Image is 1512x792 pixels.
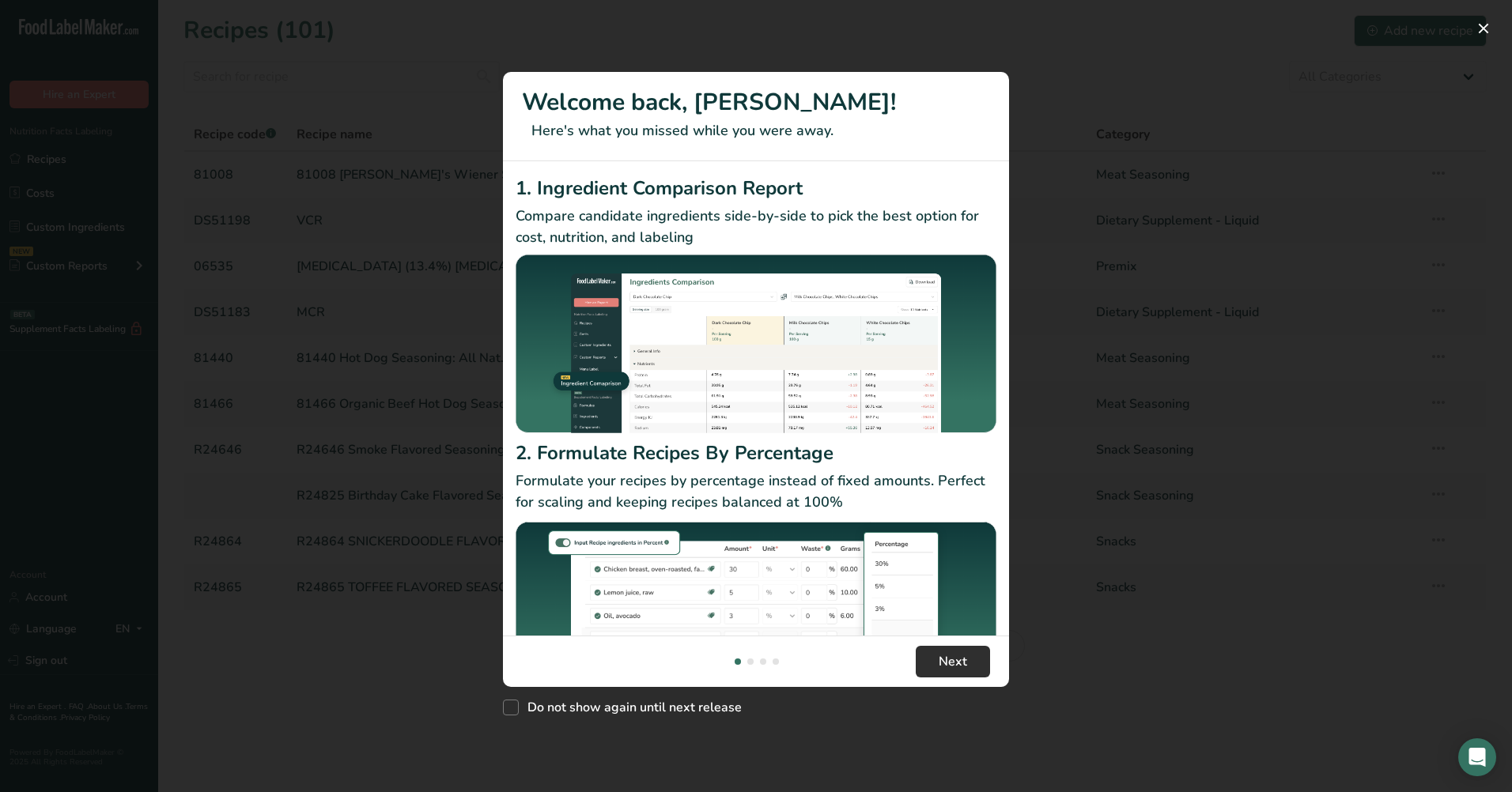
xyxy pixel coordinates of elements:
[516,519,996,710] img: Formulate Recipes By Percentage
[1458,738,1496,776] div: Open Intercom Messenger
[516,255,996,434] img: Ingredient Comparison Report
[522,85,990,120] h1: Welcome back, [PERSON_NAME]!
[519,700,742,715] span: Do not show again until next release
[939,652,967,671] span: Next
[516,206,996,248] p: Compare candidate ingredients side-by-side to pick the best option for cost, nutrition, and labeling
[522,120,990,141] p: Here's what you missed while you were away.
[516,439,996,467] h2: 2. Formulate Recipes By Percentage
[516,174,996,202] h2: 1. Ingredient Comparison Report
[916,646,990,677] button: Next
[516,470,996,513] p: Formulate your recipes by percentage instead of fixed amounts. Perfect for scaling and keeping re...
